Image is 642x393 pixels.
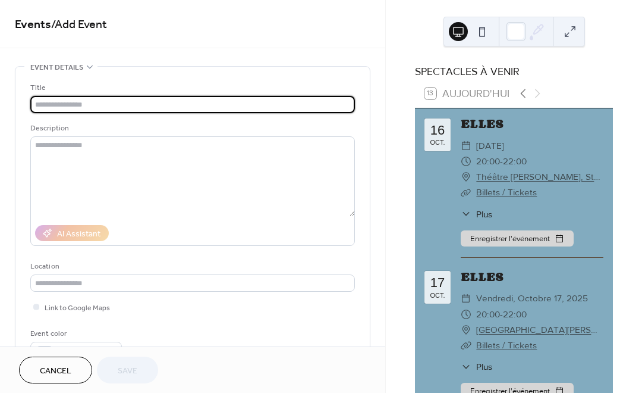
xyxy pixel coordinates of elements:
[476,340,537,350] a: Billets / Tickets
[15,13,51,36] a: Events
[476,187,537,197] a: Billets / Tickets
[476,154,500,169] span: 20:00
[461,307,471,322] div: ​
[30,82,353,94] div: Title
[430,139,445,146] div: oct.
[461,338,471,353] div: ​
[476,169,603,185] a: Théâtre [PERSON_NAME], Ste-[PERSON_NAME]
[30,327,119,340] div: Event color
[40,365,71,378] span: Cancel
[30,61,83,74] span: Event details
[430,276,445,289] div: 17
[461,185,471,200] div: ​
[476,207,492,221] span: Plus
[30,122,353,135] div: Description
[430,292,445,299] div: oct.
[461,114,503,133] a: ELLES
[415,64,613,79] div: SPECTACLES À VENIR
[19,357,92,383] button: Cancel
[500,307,503,322] span: -
[461,154,471,169] div: ​
[500,154,503,169] span: -
[461,169,471,185] div: ​
[461,207,492,221] button: ​Plus
[51,13,107,36] span: / Add Event
[476,138,504,154] span: [DATE]
[461,138,471,154] div: ​
[461,230,574,247] button: Enregistrer l'événement
[461,291,471,306] div: ​
[476,322,603,338] a: [GEOGRAPHIC_DATA][PERSON_NAME], [GEOGRAPHIC_DATA]
[430,124,445,137] div: 16
[461,360,492,373] button: ​Plus
[503,307,527,322] span: 22:00
[30,260,353,273] div: Location
[461,360,471,373] div: ​
[476,291,588,306] span: vendredi, octobre 17, 2025
[45,302,110,314] span: Link to Google Maps
[503,154,527,169] span: 22:00
[461,207,471,221] div: ​
[476,307,500,322] span: 20:00
[461,322,471,338] div: ​
[461,267,503,286] a: ELLES
[476,360,492,373] span: Plus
